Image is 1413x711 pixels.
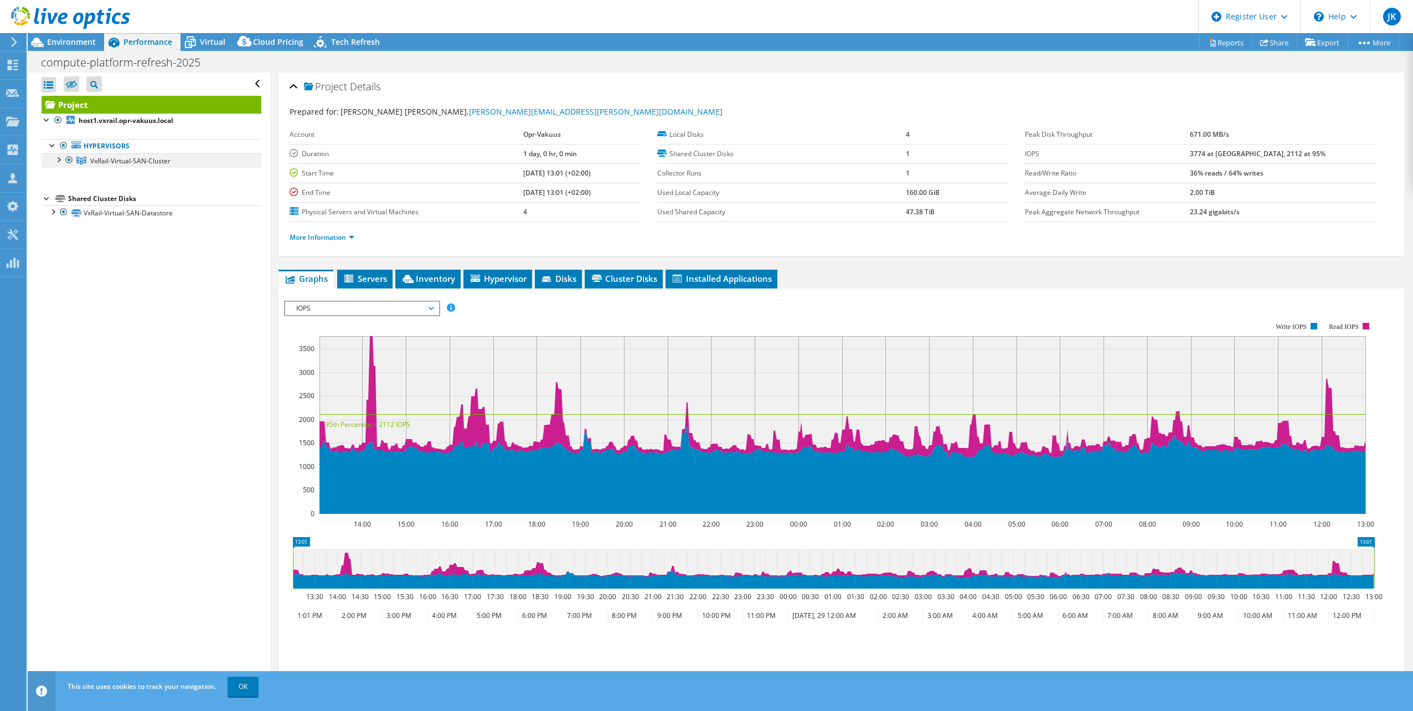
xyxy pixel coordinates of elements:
[1269,519,1286,529] text: 11:00
[509,592,526,601] text: 18:00
[290,148,523,159] label: Duration
[36,56,218,69] h1: compute-platform-refresh-2025
[328,592,345,601] text: 14:00
[734,592,751,601] text: 23:00
[123,37,172,47] span: Performance
[306,592,323,601] text: 13:30
[523,149,577,158] b: 1 day, 0 hr, 0 min
[657,168,906,179] label: Collector Runs
[1190,149,1326,158] b: 3774 at [GEOGRAPHIC_DATA], 2112 at 95%
[311,509,314,518] text: 0
[590,273,657,284] span: Cluster Disks
[484,519,502,529] text: 17:00
[657,148,906,159] label: Shared Cluster Disks
[290,168,523,179] label: Start Time
[1008,519,1025,529] text: 05:00
[523,130,561,139] b: Opr-Vakuus
[1357,519,1374,529] text: 13:00
[1275,592,1292,601] text: 11:00
[964,519,981,529] text: 04:00
[982,592,999,601] text: 04:30
[290,233,354,242] a: More Information
[833,519,850,529] text: 01:00
[299,344,314,353] text: 3500
[937,592,954,601] text: 03:30
[1314,12,1324,22] svg: \n
[1348,34,1399,51] a: More
[1190,207,1240,217] b: 23.24 gigabits/s
[441,592,458,601] text: 16:30
[68,192,261,205] div: Shared Cluster Disks
[42,205,261,220] a: VxRail-Virtual-SAN-Datastore
[1225,519,1242,529] text: 10:00
[702,519,719,529] text: 22:00
[1025,168,1190,179] label: Read/Write Ratio
[299,438,314,447] text: 1500
[1190,168,1264,178] b: 36% reads / 64% writes
[469,273,527,284] span: Hypervisor
[1117,592,1134,601] text: 07:30
[299,415,314,424] text: 2000
[441,519,458,529] text: 16:00
[341,106,723,117] span: [PERSON_NAME] [PERSON_NAME],
[671,273,772,284] span: Installed Applications
[531,592,548,601] text: 18:30
[571,519,589,529] text: 19:00
[621,592,638,601] text: 20:30
[486,592,503,601] text: 17:30
[79,116,173,125] b: host1.vxrail.opr-vakuus.local
[1319,592,1337,601] text: 12:00
[1025,129,1190,140] label: Peak Disk Throughput
[523,188,591,197] b: [DATE] 13:01 (+02:00)
[290,129,523,140] label: Account
[1313,519,1330,529] text: 12:00
[284,273,328,284] span: Graphs
[353,519,370,529] text: 14:00
[906,188,940,197] b: 160.00 GiB
[790,519,807,529] text: 00:00
[959,592,976,601] text: 04:00
[554,592,571,601] text: 19:00
[1094,592,1111,601] text: 07:00
[779,592,796,601] text: 00:00
[1207,592,1224,601] text: 09:30
[906,207,935,217] b: 47.38 TiB
[1190,130,1229,139] b: 671.00 MB/s
[847,592,864,601] text: 01:30
[469,106,723,117] a: [PERSON_NAME][EMAIL_ADDRESS][PERSON_NAME][DOMAIN_NAME]
[47,37,96,47] span: Environment
[90,156,171,166] span: VxRail-Virtual-SAN-Cluster
[228,677,259,697] a: OK
[1182,519,1199,529] text: 09:00
[1230,592,1247,601] text: 10:00
[657,207,906,218] label: Used Shared Capacity
[756,592,773,601] text: 23:30
[523,207,527,217] b: 4
[42,153,261,168] a: VxRail-Virtual-SAN-Cluster
[824,592,841,601] text: 01:00
[1072,592,1089,601] text: 06:30
[331,37,380,47] span: Tech Refresh
[42,139,261,153] a: Hypervisors
[644,592,661,601] text: 21:00
[1297,34,1348,51] a: Export
[599,592,616,601] text: 20:00
[1025,187,1190,198] label: Average Daily Write
[1252,592,1269,601] text: 10:30
[303,485,314,494] text: 500
[68,682,216,691] span: This site uses cookies to track your navigation.
[1342,592,1359,601] text: 12:30
[253,37,303,47] span: Cloud Pricing
[906,149,910,158] b: 1
[290,187,523,198] label: End Time
[711,592,729,601] text: 22:30
[1184,592,1201,601] text: 09:00
[914,592,931,601] text: 03:00
[746,519,763,529] text: 23:00
[299,462,314,471] text: 1000
[304,81,347,92] span: Project
[1383,8,1401,25] span: JK
[42,96,261,114] a: Project
[1329,323,1359,331] text: Read IOPS
[463,592,481,601] text: 17:00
